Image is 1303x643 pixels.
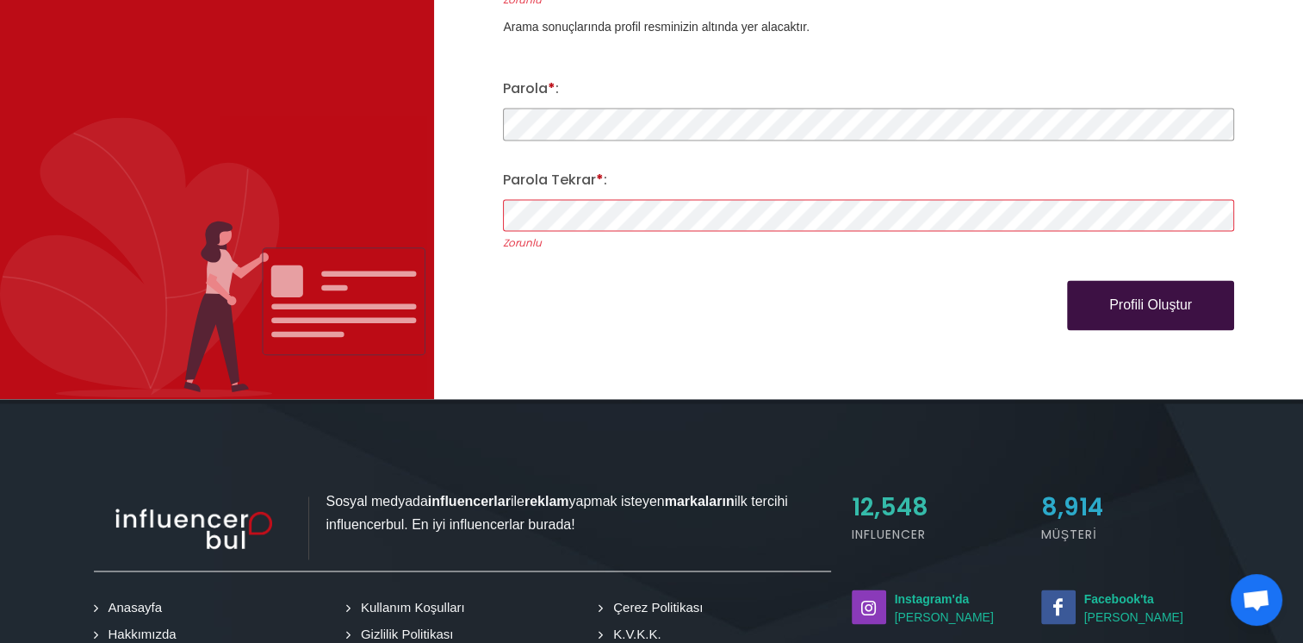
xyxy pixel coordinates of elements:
[1041,590,1210,626] a: Facebook'ta[PERSON_NAME]
[503,235,1234,251] label: Zorunlu
[852,590,1021,626] small: [PERSON_NAME]
[1067,280,1234,330] button: Profili Oluştur
[428,494,511,509] strong: influencerlar
[503,170,607,190] label: Parola Tekrar :
[94,496,309,559] img: influencer_light.png
[1231,574,1282,626] div: Açık sohbet
[503,78,559,99] label: Parola :
[1041,590,1210,626] small: [PERSON_NAME]
[852,490,928,524] span: 12,548
[94,490,831,536] p: Sosyal medyada ile yapmak isteyen ilk tercihi influencerbul. En iyi influencerlar burada!
[895,591,970,605] strong: Instagram'da
[98,597,165,617] a: Anasayfa
[1084,591,1154,605] strong: Facebook'ta
[351,597,468,617] a: Kullanım Koşulları
[524,494,569,509] strong: reklam
[503,20,810,34] small: Arama sonuçlarında profil resminizin altında yer alacaktır.
[852,526,1021,544] h5: Influencer
[603,597,705,617] a: Çerez Politikası
[665,494,735,509] strong: markaların
[852,590,1021,626] a: Instagram'da[PERSON_NAME]
[1041,526,1210,544] h5: Müşteri
[1041,490,1103,524] span: 8,914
